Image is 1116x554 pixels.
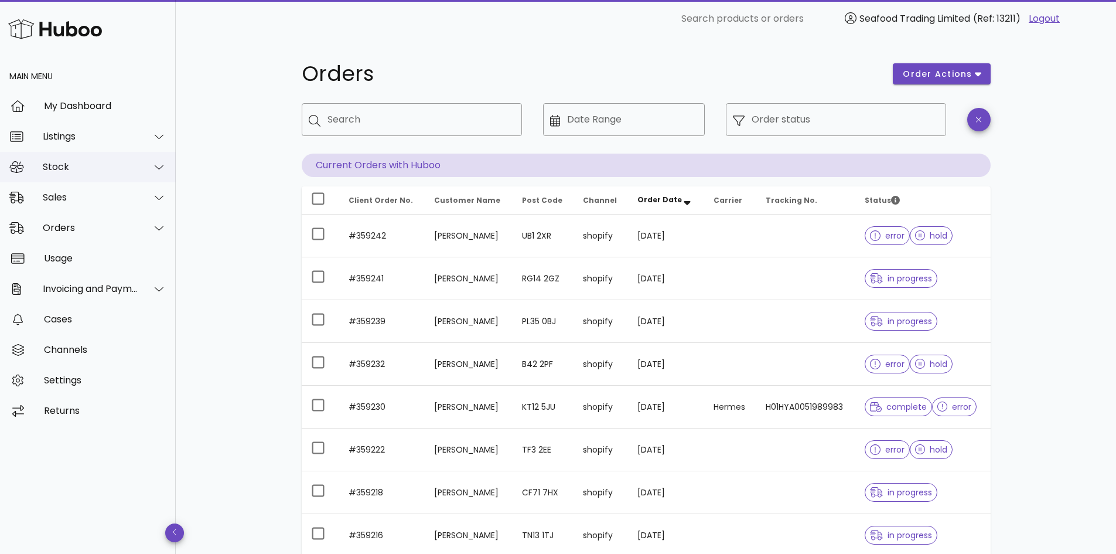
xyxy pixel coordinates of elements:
td: RG14 2GZ [513,257,574,300]
a: Logout [1029,12,1060,26]
div: Usage [44,253,166,264]
span: (Ref: 13211) [973,12,1021,25]
th: Tracking No. [756,186,855,215]
div: Sales [43,192,138,203]
span: Post Code [522,195,562,205]
span: Seafood Trading Limited [859,12,970,25]
th: Customer Name [425,186,513,215]
h1: Orders [302,63,879,84]
p: Current Orders with Huboo [302,154,991,177]
span: Client Order No. [349,195,413,205]
span: Order Date [637,195,682,205]
div: Settings [44,375,166,386]
th: Channel [574,186,628,215]
td: PL35 0BJ [513,300,574,343]
span: error [870,446,905,454]
td: #359232 [339,343,425,386]
td: [PERSON_NAME] [425,215,513,257]
div: Cases [44,314,166,325]
span: Customer Name [434,195,500,205]
td: Hermes [704,386,756,429]
div: Returns [44,405,166,416]
span: Status [865,195,900,205]
span: error [870,360,905,368]
td: [PERSON_NAME] [425,257,513,300]
td: #359239 [339,300,425,343]
div: Channels [44,344,166,355]
td: [DATE] [628,215,704,257]
span: Channel [583,195,617,205]
td: shopify [574,300,628,343]
td: #359230 [339,386,425,429]
span: in progress [870,274,932,283]
td: shopify [574,386,628,429]
td: [PERSON_NAME] [425,471,513,514]
img: Huboo Logo [8,16,102,42]
span: in progress [870,488,932,497]
div: My Dashboard [44,100,166,111]
div: Stock [43,161,138,172]
span: error [937,403,972,411]
th: Carrier [704,186,756,215]
span: complete [870,403,927,411]
th: Status [855,186,990,215]
td: [PERSON_NAME] [425,343,513,386]
div: Orders [43,222,138,233]
td: B42 2PF [513,343,574,386]
td: [PERSON_NAME] [425,386,513,429]
td: [DATE] [628,386,704,429]
td: shopify [574,343,628,386]
span: Carrier [714,195,742,205]
td: #359241 [339,257,425,300]
span: order actions [902,68,972,80]
td: [DATE] [628,343,704,386]
td: shopify [574,257,628,300]
th: Client Order No. [339,186,425,215]
td: [DATE] [628,429,704,471]
td: CF71 7HX [513,471,574,514]
td: shopify [574,215,628,257]
span: hold [915,446,948,454]
td: [PERSON_NAME] [425,300,513,343]
button: order actions [893,63,990,84]
span: error [870,232,905,240]
td: #359222 [339,429,425,471]
td: shopify [574,429,628,471]
th: Order Date: Sorted descending. Activate to remove sorting. [628,186,704,215]
span: in progress [870,317,932,325]
th: Post Code [513,186,574,215]
td: UB1 2XR [513,215,574,257]
td: KT12 5JU [513,386,574,429]
td: #359218 [339,471,425,514]
span: hold [915,360,948,368]
td: [DATE] [628,257,704,300]
span: in progress [870,531,932,539]
td: [DATE] [628,300,704,343]
span: Tracking No. [766,195,817,205]
td: TF3 2EE [513,429,574,471]
td: [PERSON_NAME] [425,429,513,471]
div: Invoicing and Payments [43,283,138,294]
span: hold [915,232,948,240]
td: shopify [574,471,628,514]
div: Listings [43,131,138,142]
td: H01HYA0051989983 [756,386,855,429]
td: #359242 [339,215,425,257]
td: [DATE] [628,471,704,514]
